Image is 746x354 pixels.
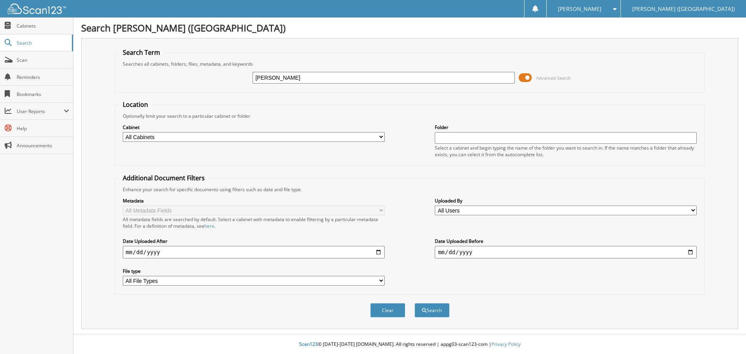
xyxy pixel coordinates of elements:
[119,113,701,119] div: Optionally limit your search to a particular cabinet or folder
[435,197,697,204] label: Uploaded By
[707,317,746,354] iframe: Chat Widget
[119,186,701,193] div: Enhance your search for specific documents using filters such as date and file type.
[299,341,318,347] span: Scan123
[17,57,69,63] span: Scan
[17,142,69,149] span: Announcements
[123,246,385,258] input: start
[81,21,738,34] h1: Search [PERSON_NAME] ([GEOGRAPHIC_DATA])
[17,91,69,98] span: Bookmarks
[492,341,521,347] a: Privacy Policy
[435,145,697,158] div: Select a cabinet and begin typing the name of the folder you want to search in. If the name match...
[73,335,746,354] div: © [DATE]-[DATE] [DOMAIN_NAME]. All rights reserved | appg03-scan123-com |
[435,124,697,131] label: Folder
[17,23,69,29] span: Cabinets
[123,268,385,274] label: File type
[632,7,735,11] span: [PERSON_NAME] ([GEOGRAPHIC_DATA])
[119,174,209,182] legend: Additional Document Filters
[123,216,385,229] div: All metadata fields are searched by default. Select a cabinet with metadata to enable filtering b...
[435,246,697,258] input: end
[119,48,164,57] legend: Search Term
[123,197,385,204] label: Metadata
[558,7,601,11] span: [PERSON_NAME]
[119,61,701,67] div: Searches all cabinets, folders, files, metadata, and keywords
[17,40,68,46] span: Search
[435,238,697,244] label: Date Uploaded Before
[17,74,69,80] span: Reminders
[370,303,405,317] button: Clear
[415,303,450,317] button: Search
[17,125,69,132] span: Help
[119,100,152,109] legend: Location
[204,223,214,229] a: here
[123,124,385,131] label: Cabinet
[8,3,66,14] img: scan123-logo-white.svg
[536,75,571,81] span: Advanced Search
[17,108,64,115] span: User Reports
[123,238,385,244] label: Date Uploaded After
